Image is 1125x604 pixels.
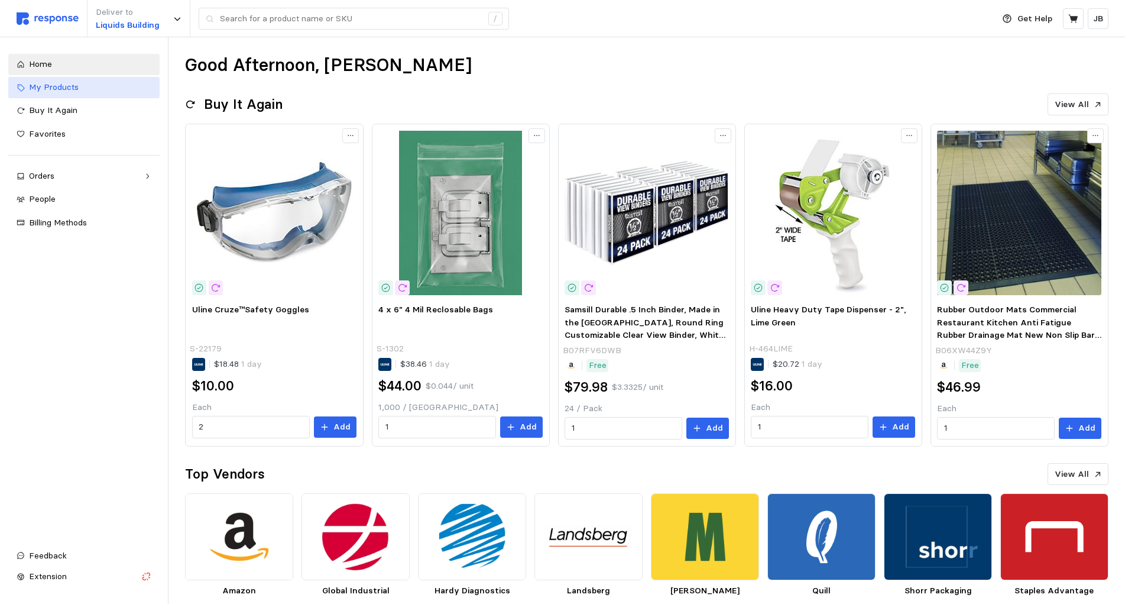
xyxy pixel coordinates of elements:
[944,418,1048,439] input: Qty
[565,378,608,396] h2: $79.98
[8,54,160,75] a: Home
[378,401,543,414] p: 1,000 / [GEOGRAPHIC_DATA]
[29,571,67,582] span: Extension
[937,304,1101,379] span: Rubber Outdoor Mats Commercial Restaurant Kitchen Anti Fatigue Rubber Drainage Mat New Non Slip B...
[8,77,160,98] a: My Products
[773,358,822,371] p: $20.72
[377,343,404,356] p: S-1302
[572,418,676,439] input: Qty
[378,131,543,295] img: S-1302
[534,584,643,597] p: Landsberg
[29,217,87,228] span: Billing Methods
[612,381,663,394] p: $3.3325 / unit
[520,421,537,434] p: Add
[751,377,793,395] h2: $16.00
[418,493,526,580] img: 4fb1f975-dd51-453c-b64f-21541b49956d.png
[378,377,422,395] h2: $44.00
[961,359,979,372] p: Free
[686,418,729,439] button: Add
[767,493,876,580] img: bfee157a-10f7-4112-a573-b61f8e2e3b38.png
[884,493,992,580] img: e405080f-ecf1-4057-994e-3daccd49edcd.png
[500,416,543,438] button: Add
[565,402,729,415] p: 24 / Pack
[534,493,643,580] img: 7d13bdb8-9cc8-4315-963f-af194109c12d.png
[8,212,160,234] a: Billing Methods
[185,465,265,483] h2: Top Vendors
[996,8,1059,30] button: Get Help
[190,343,222,356] p: S-22179
[1059,418,1101,439] button: Add
[937,131,1101,295] img: 71-5S14E+QL._AC_SX679_.jpg
[651,493,759,580] img: 28d3e18e-6544-46cd-9dd4-0f3bdfdd001e.png
[706,422,723,435] p: Add
[892,421,909,434] p: Add
[8,189,160,210] a: People
[488,12,502,26] div: /
[8,566,160,587] button: Extension
[589,359,607,372] p: Free
[565,131,729,295] img: 8161F-OyujL._AC_SX569_.jpg
[29,193,56,204] span: People
[29,105,77,115] span: Buy It Again
[426,380,474,393] p: $0.044 / unit
[418,584,526,597] p: Hardy Diagnostics
[8,545,160,567] button: Feedback
[937,402,1101,415] p: Each
[1055,98,1089,111] p: View All
[96,6,160,19] p: Deliver to
[333,421,351,434] p: Add
[1048,93,1108,116] button: View All
[185,493,293,580] img: d7805571-9dbc-467d-9567-a24a98a66352.png
[651,584,759,597] p: [PERSON_NAME]
[1000,584,1108,597] p: Staples Advantage
[758,416,862,438] input: Qty
[427,358,450,369] span: 1 day
[378,304,493,315] span: 4 x 6" 4 Mil Reclosable Bags
[199,416,303,438] input: Qty
[565,304,726,353] span: Samsill Durable .5 Inch Binder, Made in the [GEOGRAPHIC_DATA], Round Ring Customizable Clear View...
[8,124,160,145] a: Favorites
[314,416,356,438] button: Add
[204,95,283,114] h2: Buy It Again
[8,100,160,121] a: Buy It Again
[1093,12,1103,25] p: JB
[767,584,876,597] p: Quill
[563,344,621,357] p: B07RFV6DWB
[8,166,160,187] a: Orders
[29,59,52,69] span: Home
[301,493,410,580] img: 771c76c0-1592-4d67-9e09-d6ea890d945b.png
[799,358,822,369] span: 1 day
[751,131,915,295] img: H-464LIME_txt_USEng
[873,416,915,438] button: Add
[96,19,160,32] p: Liquids Building
[1088,8,1108,29] button: JB
[884,584,992,597] p: Shorr Packaging
[192,401,356,414] p: Each
[192,304,309,315] span: Uline Cruze™Safety Goggles
[192,377,234,395] h2: $10.00
[29,550,67,561] span: Feedback
[1055,468,1089,481] p: View All
[29,170,139,183] div: Orders
[301,584,410,597] p: Global Industrial
[385,416,489,438] input: Qty
[1000,493,1108,580] img: 63258c51-adb8-4b2a-9b0d-7eba9747dc41.png
[29,128,66,139] span: Favorites
[29,82,79,92] span: My Products
[1017,12,1052,25] p: Get Help
[185,584,293,597] p: Amazon
[220,8,482,30] input: Search for a product name or SKU
[400,358,450,371] p: $38.46
[751,304,906,328] span: Uline Heavy Duty Tape Dispenser - 2", Lime Green
[1048,463,1108,486] button: View All
[17,12,79,25] img: svg%3e
[185,54,472,77] h1: Good Afternoon, [PERSON_NAME]
[214,358,262,371] p: $18.48
[749,343,793,356] p: H-464LIME
[937,378,981,396] h2: $46.99
[1078,422,1095,435] p: Add
[192,131,356,295] img: S-22179
[751,401,915,414] p: Each
[935,344,992,357] p: B06XW44Z9Y
[239,358,262,369] span: 1 day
